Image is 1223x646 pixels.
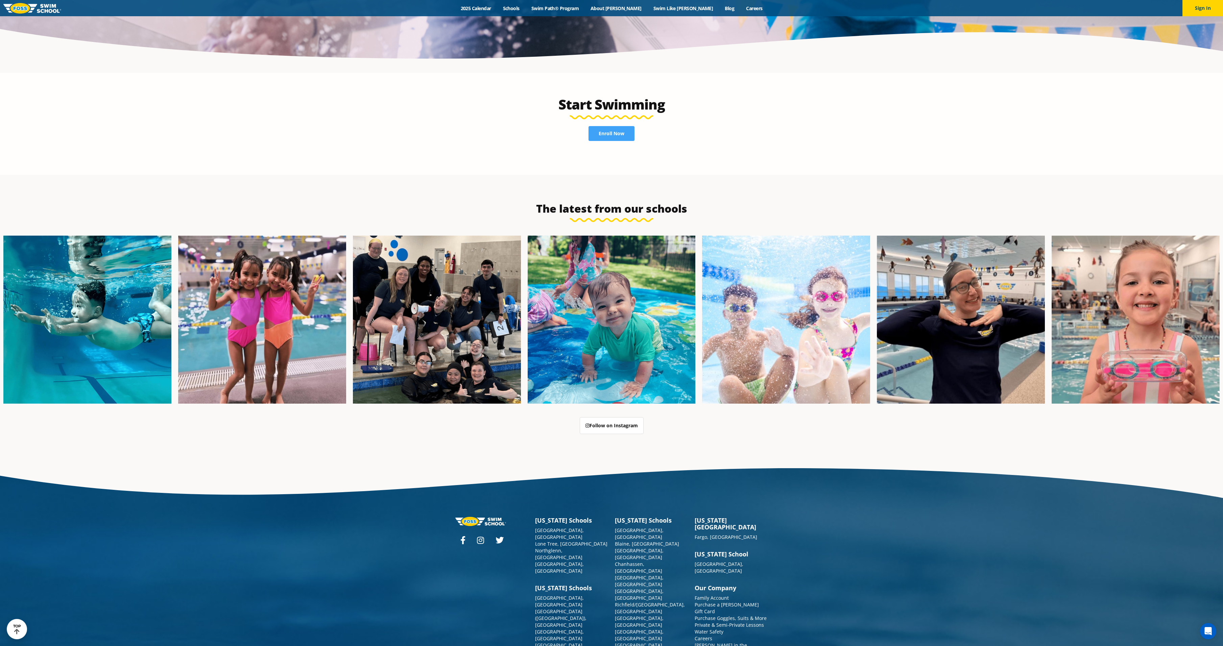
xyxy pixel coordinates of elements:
img: Fa25-Website-Images-600x600.png [528,236,696,404]
div: TOP [13,624,21,635]
a: [GEOGRAPHIC_DATA], [GEOGRAPHIC_DATA] [615,527,664,540]
a: Careers [695,635,712,642]
a: Swim Like [PERSON_NAME] [647,5,719,11]
img: Fa25-Website-Images-8-600x600.jpg [178,236,346,404]
a: [GEOGRAPHIC_DATA], [GEOGRAPHIC_DATA] [615,547,664,560]
a: Family Account [695,595,729,601]
a: Follow on Instagram [580,417,644,434]
a: [GEOGRAPHIC_DATA], [GEOGRAPHIC_DATA] [695,561,743,574]
a: [GEOGRAPHIC_DATA], [GEOGRAPHIC_DATA] [535,628,584,642]
a: Blog [719,5,740,11]
a: Water Safety [695,628,723,635]
div: Open Intercom Messenger [1200,623,1216,639]
a: 2025 Calendar [455,5,497,11]
img: Fa25-Website-Images-2-600x600.png [353,236,521,404]
img: Fa25-Website-Images-14-600x600.jpg [1052,236,1220,404]
img: Foss-logo-horizontal-white.svg [455,517,506,526]
h3: [US_STATE][GEOGRAPHIC_DATA] [695,517,768,530]
a: Lone Tree, [GEOGRAPHIC_DATA] [535,541,607,547]
img: FOSS Swim School Logo [3,3,61,14]
a: [GEOGRAPHIC_DATA], [GEOGRAPHIC_DATA] [535,595,584,608]
a: [GEOGRAPHIC_DATA] ([GEOGRAPHIC_DATA]), [GEOGRAPHIC_DATA] [535,608,586,628]
h3: [US_STATE] Schools [615,517,688,524]
a: Richfield/[GEOGRAPHIC_DATA], [GEOGRAPHIC_DATA] [615,601,685,615]
a: Purchase Goggles, Suits & More [695,615,767,621]
a: [GEOGRAPHIC_DATA], [GEOGRAPHIC_DATA] [615,615,664,628]
a: [GEOGRAPHIC_DATA], [GEOGRAPHIC_DATA] [615,588,664,601]
h3: [US_STATE] School [695,551,768,557]
img: Fa25-Website-Images-9-600x600.jpg [877,236,1045,404]
a: Schools [497,5,525,11]
h3: Our Company [695,584,768,591]
a: Swim Path® Program [525,5,584,11]
a: [GEOGRAPHIC_DATA], [GEOGRAPHIC_DATA] [615,628,664,642]
a: Blaine, [GEOGRAPHIC_DATA] [615,541,679,547]
img: Fa25-Website-Images-1-600x600.png [3,236,171,404]
a: [GEOGRAPHIC_DATA], [GEOGRAPHIC_DATA] [615,574,664,588]
a: Fargo, [GEOGRAPHIC_DATA] [695,534,757,540]
a: About [PERSON_NAME] [585,5,648,11]
span: Enroll Now [599,131,624,136]
img: FCC_FOSS_GeneralShoot_May_FallCampaign_lowres-9556-600x600.jpg [702,236,870,404]
a: Enroll Now [589,126,634,141]
h3: [US_STATE] Schools [535,584,608,591]
a: Purchase a [PERSON_NAME] Gift Card [695,601,759,615]
a: Northglenn, [GEOGRAPHIC_DATA] [535,547,582,560]
a: Chanhassen, [GEOGRAPHIC_DATA] [615,561,662,574]
a: [GEOGRAPHIC_DATA], [GEOGRAPHIC_DATA] [535,527,584,540]
a: [GEOGRAPHIC_DATA], [GEOGRAPHIC_DATA] [535,561,584,574]
a: Private & Semi-Private Lessons [695,622,764,628]
a: Careers [740,5,768,11]
h3: [US_STATE] Schools [535,517,608,524]
h2: Start Swimming [452,96,771,113]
